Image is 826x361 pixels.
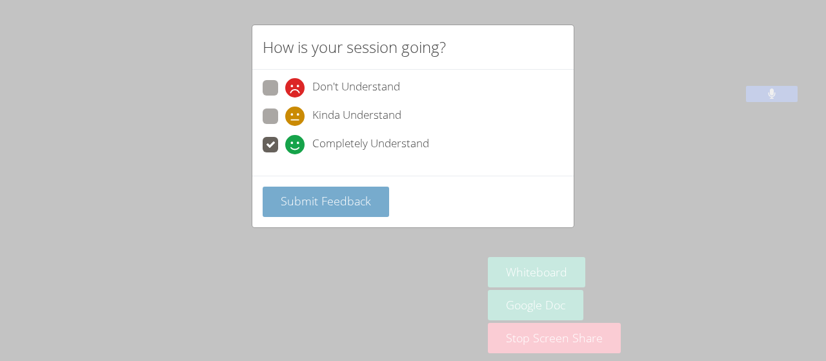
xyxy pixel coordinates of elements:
[312,107,401,126] span: Kinda Understand
[312,78,400,98] span: Don't Understand
[312,135,429,154] span: Completely Understand
[263,36,446,59] h2: How is your session going?
[281,193,371,209] span: Submit Feedback
[263,187,389,217] button: Submit Feedback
